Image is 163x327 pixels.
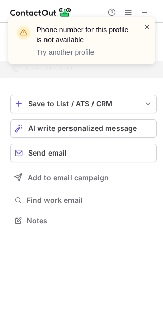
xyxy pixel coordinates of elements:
button: Send email [10,144,157,162]
span: AI write personalized message [28,124,137,133]
img: ContactOut v5.3.10 [10,6,72,18]
span: Add to email campaign [28,173,109,182]
div: Save to List / ATS / CRM [28,100,139,108]
button: Notes [10,213,157,228]
button: save-profile-one-click [10,95,157,113]
button: Find work email [10,193,157,207]
span: Send email [28,149,67,157]
span: Notes [27,216,153,225]
p: Try another profile [37,47,131,57]
span: Find work email [27,195,153,205]
img: warning [15,25,32,41]
button: Add to email campaign [10,168,157,187]
header: Phone number for this profile is not available [37,25,131,45]
button: AI write personalized message [10,119,157,138]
